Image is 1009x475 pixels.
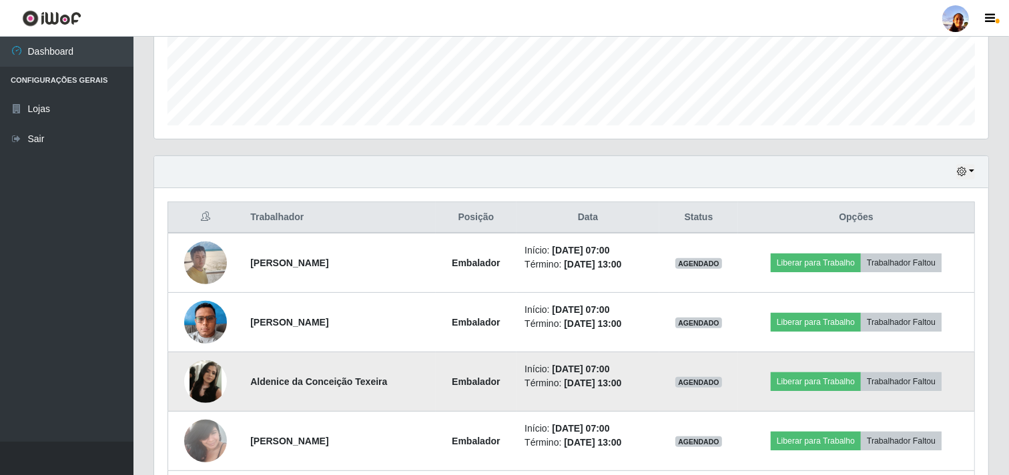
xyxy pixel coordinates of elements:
time: [DATE] 07:00 [552,364,609,374]
li: Início: [525,244,651,258]
button: Trabalhador Faltou [861,372,942,391]
strong: [PERSON_NAME] [250,436,328,446]
time: [DATE] 13:00 [564,437,621,448]
button: Trabalhador Faltou [861,254,942,272]
span: AGENDADO [675,258,722,269]
li: Término: [525,317,651,331]
th: Status [659,202,738,233]
time: [DATE] 13:00 [564,378,621,388]
strong: Embalador [452,436,500,446]
strong: [PERSON_NAME] [250,317,328,328]
img: CoreUI Logo [22,10,81,27]
button: Trabalhador Faltou [861,313,942,332]
time: [DATE] 13:00 [564,318,621,329]
strong: Embalador [452,317,500,328]
img: 1744494663000.jpeg [184,360,227,403]
img: 1755974185579.jpeg [184,234,227,291]
time: [DATE] 07:00 [552,423,609,434]
li: Término: [525,436,651,450]
button: Liberar para Trabalho [771,432,861,450]
li: Término: [525,258,651,272]
span: AGENDADO [675,436,722,447]
strong: Embalador [452,376,500,387]
th: Opções [738,202,974,233]
li: Início: [525,362,651,376]
li: Início: [525,303,651,317]
button: Liberar para Trabalho [771,372,861,391]
button: Liberar para Trabalho [771,313,861,332]
li: Término: [525,376,651,390]
li: Início: [525,422,651,436]
time: [DATE] 07:00 [552,245,609,256]
time: [DATE] 13:00 [564,259,621,270]
button: Liberar para Trabalho [771,254,861,272]
span: AGENDADO [675,318,722,328]
strong: Aldenice da Conceição Texeira [250,376,387,387]
th: Data [517,202,659,233]
th: Posição [436,202,517,233]
time: [DATE] 07:00 [552,304,609,315]
button: Trabalhador Faltou [861,432,942,450]
strong: [PERSON_NAME] [250,258,328,268]
img: 1706050148347.jpeg [184,412,227,469]
img: 1728993932002.jpeg [184,294,227,350]
th: Trabalhador [242,202,435,233]
strong: Embalador [452,258,500,268]
span: AGENDADO [675,377,722,388]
